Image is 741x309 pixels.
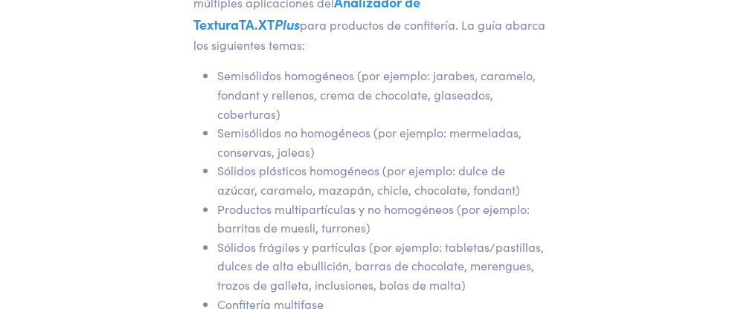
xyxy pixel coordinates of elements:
[193,16,545,53] font: para productos de confitería. La guía abarca los siguientes temas:
[217,162,520,198] font: Sólidos plásticos homogéneos (por ejemplo: dulce de azúcar, caramelo, mazapán, chicle, chocolate,...
[239,15,300,33] a: TA.XTPlus
[217,238,544,293] font: Sólidos frágiles y partículas (por ejemplo: tabletas/pastillas, dulces de alta ebullición, barras...
[217,67,536,121] font: Semisólidos homogéneos (por ejemplo: jarabes, caramelo, fondant y rellenos, crema de chocolate, g...
[239,15,275,33] font: TA.XT
[217,124,522,160] font: Semisólidos no homogéneos (por ejemplo: mermeladas, conservas, jaleas)
[275,15,300,33] font: Plus
[217,201,530,236] font: Productos multipartículas y no homogéneos (por ejemplo: barritas de muesli, turrones)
